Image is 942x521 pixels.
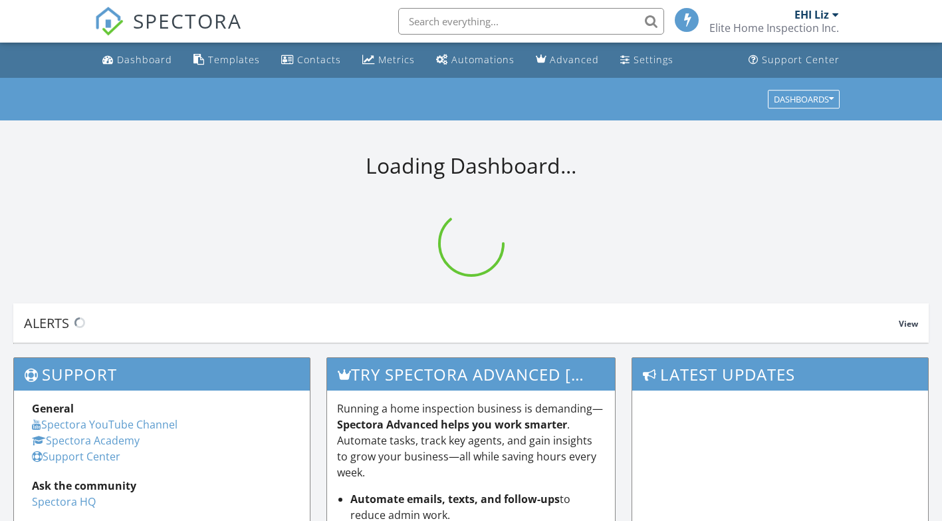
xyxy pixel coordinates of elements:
input: Search everything... [398,8,664,35]
div: Support Center [762,53,840,66]
h3: Latest Updates [632,358,928,391]
h3: Support [14,358,310,391]
a: Advanced [530,48,604,73]
a: Dashboard [97,48,177,73]
div: Automations [451,53,515,66]
strong: Spectora Advanced helps you work smarter [337,417,567,432]
a: Spectora YouTube Channel [32,417,177,432]
div: Advanced [550,53,599,66]
div: Metrics [378,53,415,66]
a: Templates [188,48,265,73]
a: Spectora Academy [32,433,140,448]
div: Alerts [24,314,899,332]
img: The Best Home Inspection Software - Spectora [94,7,124,36]
a: Contacts [276,48,346,73]
div: Elite Home Inspection Inc. [709,21,839,35]
div: Templates [208,53,260,66]
button: Dashboards [768,90,840,108]
a: Metrics [357,48,420,73]
a: SPECTORA [94,18,242,46]
span: SPECTORA [133,7,242,35]
strong: Automate emails, texts, and follow-ups [350,492,560,506]
a: Support Center [743,48,845,73]
div: EHI Liz [794,8,829,21]
div: Settings [634,53,673,66]
a: Automations (Basic) [431,48,520,73]
a: Settings [615,48,679,73]
div: Dashboard [117,53,172,66]
div: Ask the community [32,478,292,494]
a: Support Center [32,449,120,464]
div: Contacts [297,53,341,66]
h3: Try spectora advanced [DATE] [327,358,615,391]
p: Running a home inspection business is demanding— . Automate tasks, track key agents, and gain ins... [337,401,605,480]
span: View [899,318,918,329]
div: Dashboards [774,94,834,104]
a: Spectora HQ [32,494,96,509]
strong: General [32,401,74,416]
